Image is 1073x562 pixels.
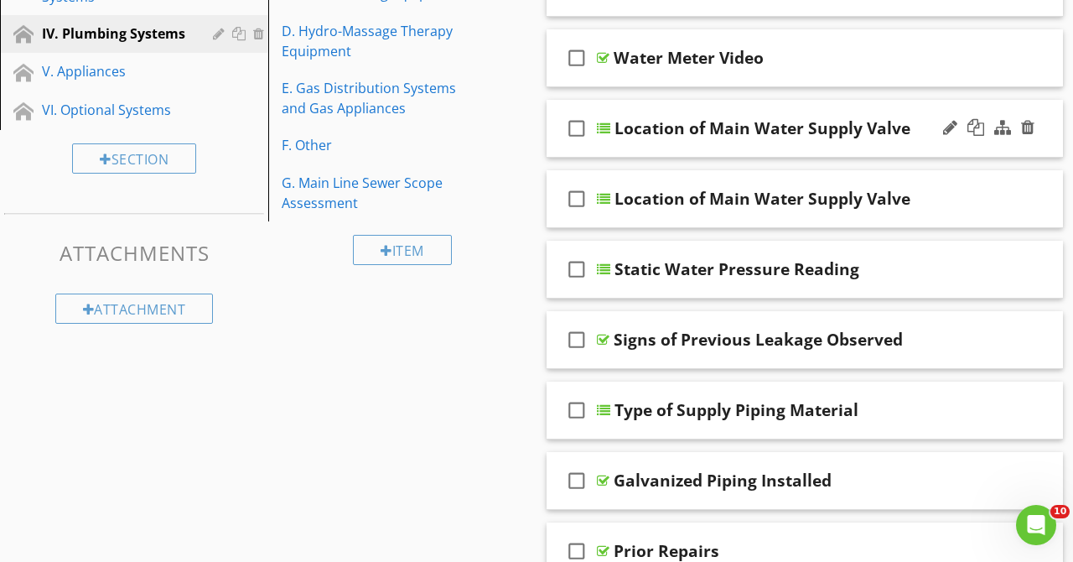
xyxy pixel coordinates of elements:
div: Galvanized Piping Installed [614,471,832,491]
div: Static Water Pressure Reading [614,259,859,279]
i: check_box_outline_blank [563,320,590,360]
div: D. Hydro-Massage Therapy Equipment [282,21,465,61]
div: Location of Main Water Supply Valve [614,118,910,138]
div: Type of Supply Piping Material [614,400,858,420]
div: Water Meter Video [614,48,764,68]
div: V. Appliances [42,61,189,81]
div: Attachment [55,294,214,324]
div: Section [72,143,196,174]
div: Signs of Previous Leakage Observed [614,330,903,350]
iframe: Intercom live chat [1016,505,1056,545]
i: check_box_outline_blank [563,108,590,148]
i: check_box_outline_blank [563,461,590,501]
div: Item [353,235,452,265]
span: 10 [1050,505,1070,518]
div: G. Main Line Sewer Scope Assessment [282,173,465,213]
div: VI. Optional Systems [42,100,189,120]
div: E. Gas Distribution Systems and Gas Appliances [282,78,465,118]
div: Prior Repairs [614,541,719,561]
div: F. Other [282,135,465,155]
i: check_box_outline_blank [563,179,590,219]
i: check_box_outline_blank [563,390,590,430]
i: check_box_outline_blank [563,38,590,78]
i: check_box_outline_blank [563,249,590,289]
div: IV. Plumbing Systems [42,23,189,44]
div: Location of Main Water Supply Valve [614,189,910,209]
